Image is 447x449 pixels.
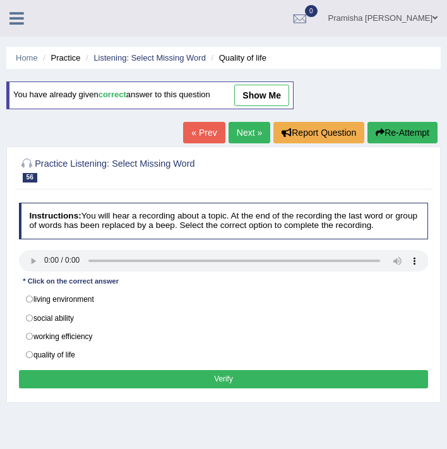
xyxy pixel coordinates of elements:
label: working efficiency [19,327,429,346]
li: Quality of life [208,52,266,64]
h4: You will hear a recording about a topic. At the end of the recording the last word or group of wo... [19,203,429,239]
label: social ability [19,308,429,327]
a: « Prev [183,122,225,143]
h2: Practice Listening: Select Missing Word [19,156,273,183]
b: correct [98,90,126,100]
a: show me [234,85,289,106]
a: Next » [229,122,270,143]
span: 56 [23,173,37,183]
button: Verify [19,370,429,388]
span: 0 [305,5,318,17]
label: quality of life [19,345,429,364]
div: * Click on the correct answer [19,277,123,287]
label: living environment [19,290,429,309]
a: Listening: Select Missing Word [93,53,206,63]
li: Practice [40,52,80,64]
button: Re-Attempt [367,122,438,143]
b: Instructions: [29,211,81,220]
div: You have already given answer to this question [6,81,294,109]
a: Home [16,53,38,63]
button: Report Question [273,122,364,143]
